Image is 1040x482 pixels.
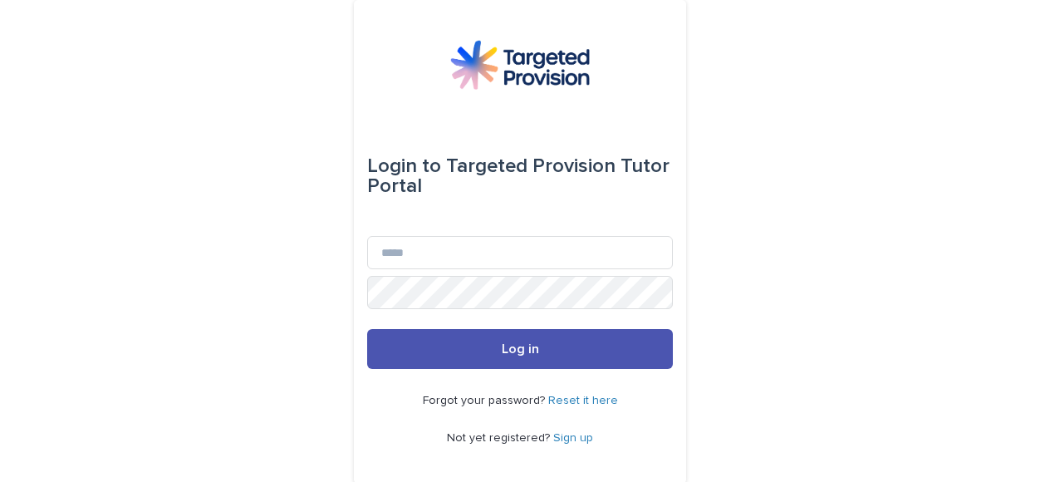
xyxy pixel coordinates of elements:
span: Login to [367,156,441,176]
a: Reset it here [548,395,618,406]
img: M5nRWzHhSzIhMunXDL62 [450,40,590,90]
span: Not yet registered? [447,432,553,444]
div: Targeted Provision Tutor Portal [367,143,673,209]
a: Sign up [553,432,593,444]
span: Forgot your password? [423,395,548,406]
span: Log in [502,342,539,356]
button: Log in [367,329,673,369]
